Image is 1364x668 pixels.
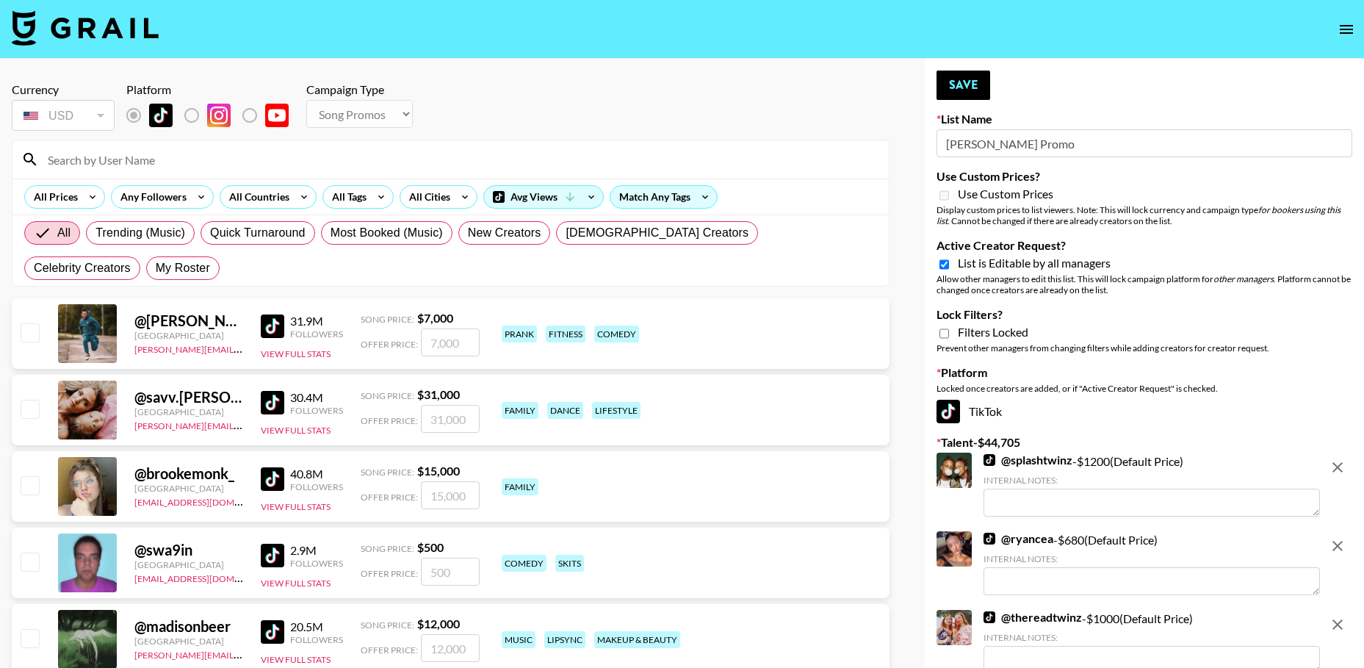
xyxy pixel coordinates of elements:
span: Use Custom Prices [958,187,1053,201]
div: lipsync [544,631,585,648]
input: 12,000 [421,634,480,662]
span: Celebrity Creators [34,259,131,277]
span: New Creators [468,224,541,242]
div: Remove selected talent to change your currency [12,97,115,134]
img: TikTok [149,104,173,127]
button: remove [1323,453,1352,482]
span: Song Price: [361,390,414,401]
div: Avg Views [484,186,603,208]
div: Remove selected talent to change platforms [126,100,300,131]
button: View Full Stats [261,501,331,512]
div: comedy [502,555,546,572]
div: fitness [546,326,585,342]
input: 15,000 [421,481,480,509]
div: Internal Notes: [984,632,1320,643]
img: TikTok [937,400,960,423]
img: TikTok [984,533,995,545]
div: 30.4M [290,390,343,405]
div: @ brookemonk_ [134,464,243,483]
span: Offer Price: [361,339,418,350]
a: [PERSON_NAME][EMAIL_ADDRESS][DOMAIN_NAME] [134,341,352,355]
div: Followers [290,558,343,569]
button: remove [1323,610,1352,639]
span: [DEMOGRAPHIC_DATA] Creators [566,224,748,242]
div: @ [PERSON_NAME].[PERSON_NAME] [134,312,243,330]
strong: $ 31,000 [417,387,460,401]
img: TikTok [984,611,995,623]
img: YouTube [265,104,289,127]
img: TikTok [984,454,995,466]
label: Lock Filters? [937,307,1352,322]
strong: $ 15,000 [417,464,460,478]
div: Currency [12,82,115,97]
label: Active Creator Request? [937,238,1352,253]
div: [GEOGRAPHIC_DATA] [134,636,243,647]
img: TikTok [261,467,284,491]
a: @ryancea [984,531,1053,546]
span: Song Price: [361,314,414,325]
a: [EMAIL_ADDRESS][DOMAIN_NAME] [134,570,282,584]
div: 2.9M [290,543,343,558]
div: @ swa9in [134,541,243,559]
span: Song Price: [361,543,414,554]
div: All Prices [25,186,81,208]
div: Platform [126,82,300,97]
div: Any Followers [112,186,190,208]
a: @splashtwinz [984,453,1072,467]
div: Followers [290,328,343,340]
div: Followers [290,634,343,645]
img: TikTok [261,391,284,414]
button: View Full Stats [261,578,331,589]
span: All [57,224,71,242]
div: Followers [290,481,343,492]
div: [GEOGRAPHIC_DATA] [134,330,243,341]
div: [GEOGRAPHIC_DATA] [134,559,243,570]
button: Save [937,71,990,100]
a: [EMAIL_ADDRESS][DOMAIN_NAME] [134,494,282,508]
span: Offer Price: [361,492,418,503]
div: 20.5M [290,619,343,634]
div: Internal Notes: [984,553,1320,564]
span: Filters Locked [958,325,1028,340]
div: family [502,402,538,419]
em: for bookers using this list [937,204,1340,226]
span: Song Price: [361,467,414,478]
a: [PERSON_NAME][EMAIL_ADDRESS][DOMAIN_NAME] [134,647,352,661]
div: Display custom prices to list viewers. Note: This will lock currency and campaign type . Cannot b... [937,204,1352,226]
button: View Full Stats [261,425,331,436]
div: 40.8M [290,467,343,481]
label: Use Custom Prices? [937,169,1352,184]
strong: $ 12,000 [417,617,460,631]
div: Prevent other managers from changing filters while adding creators for creator request. [937,342,1352,353]
div: TikTok [937,400,1352,423]
label: Platform [937,365,1352,380]
div: [GEOGRAPHIC_DATA] [134,483,243,494]
label: List Name [937,112,1352,126]
div: - $ 1200 (Default Price) [984,453,1320,517]
button: open drawer [1332,15,1361,44]
div: [GEOGRAPHIC_DATA] [134,406,243,417]
div: music [502,631,535,648]
span: Offer Price: [361,415,418,426]
span: Most Booked (Music) [331,224,443,242]
span: Song Price: [361,619,414,631]
input: 500 [421,558,480,586]
em: other managers [1213,273,1274,284]
span: Offer Price: [361,568,418,579]
div: USD [15,103,112,129]
div: Followers [290,405,343,416]
span: Quick Turnaround [210,224,306,242]
button: View Full Stats [261,348,331,359]
span: My Roster [156,259,210,277]
strong: $ 7,000 [417,311,453,325]
span: List is Editable by all managers [958,256,1111,270]
div: lifestyle [592,402,640,419]
div: prank [502,326,537,342]
button: View Full Stats [261,654,331,665]
div: @ madisonbeer [134,617,243,636]
input: Search by User Name [39,148,880,171]
div: Allow other managers to edit this list. This will lock campaign platform for . Platform cannot be... [937,273,1352,295]
img: Grail Talent [12,10,159,46]
label: Talent - $ 44,705 [937,435,1352,450]
img: TikTok [261,544,284,567]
